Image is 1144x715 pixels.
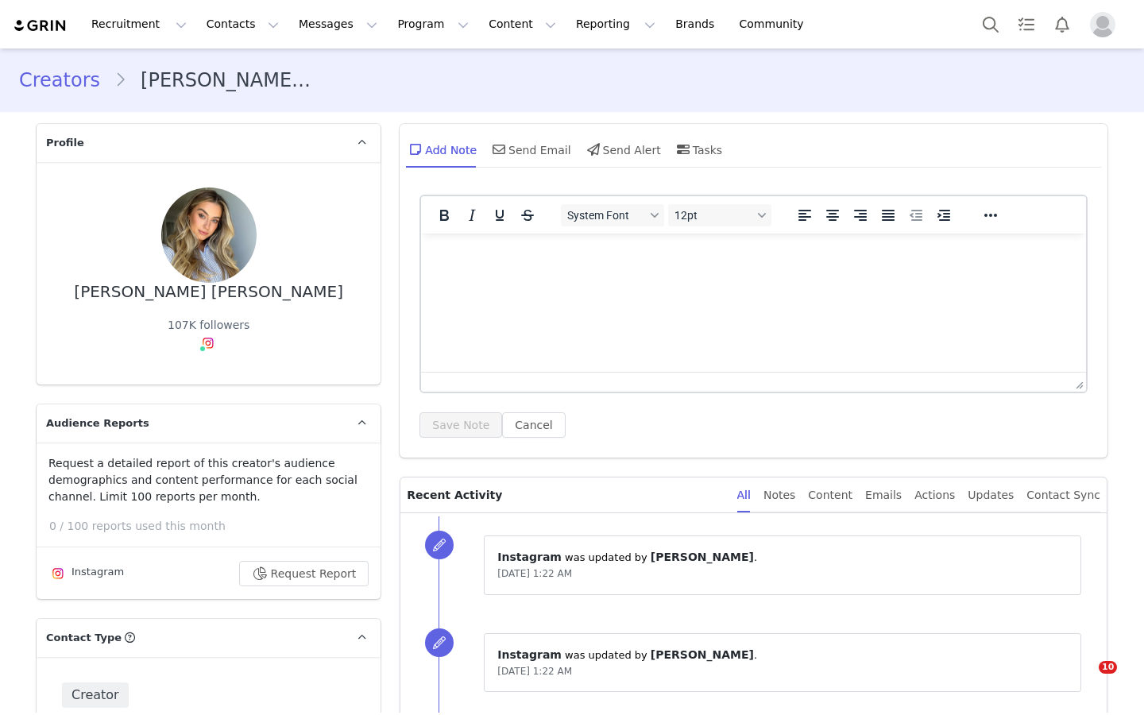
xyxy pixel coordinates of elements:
button: Notifications [1045,6,1080,42]
span: Creator [62,682,129,708]
button: Request Report [239,561,369,586]
div: Updates [968,477,1014,513]
button: Decrease indent [902,204,929,226]
span: 10 [1099,661,1117,674]
div: Add Note [406,130,477,168]
div: Send Email [489,130,571,168]
img: placeholder-profile.jpg [1090,12,1115,37]
span: [DATE] 1:22 AM [497,666,572,677]
button: Align left [791,204,818,226]
button: Messages [289,6,387,42]
a: Tasks [1009,6,1044,42]
span: Audience Reports [46,415,149,431]
iframe: Rich Text Area [421,234,1086,372]
div: Press the Up and Down arrow keys to resize the editor. [1069,373,1086,392]
p: Recent Activity [407,477,724,512]
button: Search [973,6,1008,42]
button: Fonts [561,204,664,226]
button: Profile [1080,12,1131,37]
button: Italic [458,204,485,226]
span: Profile [46,135,84,151]
iframe: Intercom live chat [1066,661,1104,699]
span: [DATE] 1:22 AM [497,568,572,579]
img: instagram.svg [202,337,214,350]
button: Program [388,6,478,42]
div: Actions [914,477,955,513]
div: Send Alert [584,130,661,168]
span: Contact Type [46,630,122,646]
span: Instagram [497,648,562,661]
button: Justify [875,204,902,226]
button: Cancel [502,412,565,438]
button: Strikethrough [514,204,541,226]
img: instagram.svg [52,567,64,580]
button: Underline [486,204,513,226]
div: Emails [865,477,902,513]
p: Request a detailed report of this creator's audience demographics and content performance for eac... [48,455,369,505]
span: Instagram [497,551,562,563]
div: [PERSON_NAME] [PERSON_NAME] [74,283,343,301]
span: 12pt [674,209,752,222]
span: [PERSON_NAME] [651,551,754,563]
div: Instagram [48,564,124,583]
a: Community [730,6,821,42]
button: Contacts [197,6,288,42]
img: dff7028f-9d9d-41ff-ae03-867947d634e3--s.jpg [161,187,257,283]
span: System Font [567,209,645,222]
button: Bold [431,204,458,226]
p: 0 / 100 reports used this month [49,518,381,535]
p: ⁨ ⁩ was updated by ⁨ ⁩. [497,549,1068,566]
img: grin logo [13,18,68,33]
button: Font sizes [668,204,771,226]
div: 107K followers [168,317,249,334]
a: Brands [666,6,729,42]
a: Creators [19,66,114,95]
button: Increase indent [930,204,957,226]
button: Content [479,6,566,42]
div: Contact Sync [1026,477,1100,513]
button: Reporting [566,6,665,42]
div: Notes [763,477,795,513]
div: Tasks [674,130,723,168]
button: Save Note [419,412,502,438]
button: Align right [847,204,874,226]
div: Content [808,477,852,513]
button: Reveal or hide additional toolbar items [977,204,1004,226]
div: All [737,477,751,513]
button: Align center [819,204,846,226]
p: ⁨ ⁩ was updated by ⁨ ⁩. [497,647,1068,663]
span: [PERSON_NAME] [651,648,754,661]
button: Recruitment [82,6,196,42]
